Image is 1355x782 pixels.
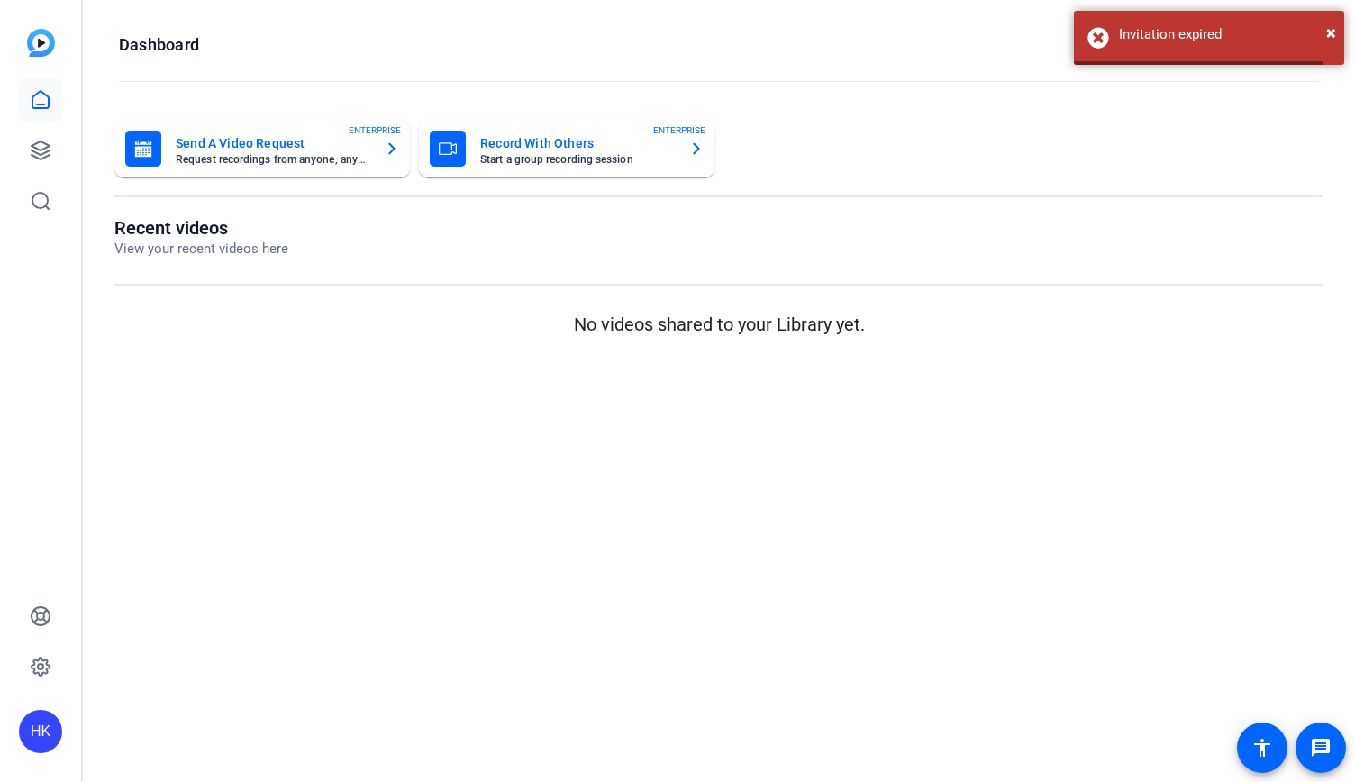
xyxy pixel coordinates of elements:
p: No videos shared to your Library yet. [114,311,1323,338]
mat-card-title: Send A Video Request [176,132,370,154]
mat-card-subtitle: Request recordings from anyone, anywhere [176,154,370,165]
span: ENTERPRISE [653,123,705,137]
button: Close [1326,19,1336,46]
mat-card-subtitle: Start a group recording session [480,154,675,165]
mat-icon: message [1310,737,1332,759]
button: Record With OthersStart a group recording sessionENTERPRISE [419,120,714,177]
h1: Dashboard [119,34,199,56]
span: ENTERPRISE [349,123,401,137]
img: blue-gradient.svg [27,29,55,57]
button: Send A Video RequestRequest recordings from anyone, anywhereENTERPRISE [114,120,410,177]
p: View your recent videos here [114,239,288,259]
div: HK [19,710,62,753]
h1: Recent videos [114,217,288,239]
div: Invitation expired [1119,24,1331,45]
mat-icon: accessibility [1251,737,1273,759]
mat-card-title: Record With Others [480,132,675,154]
span: × [1326,22,1336,43]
